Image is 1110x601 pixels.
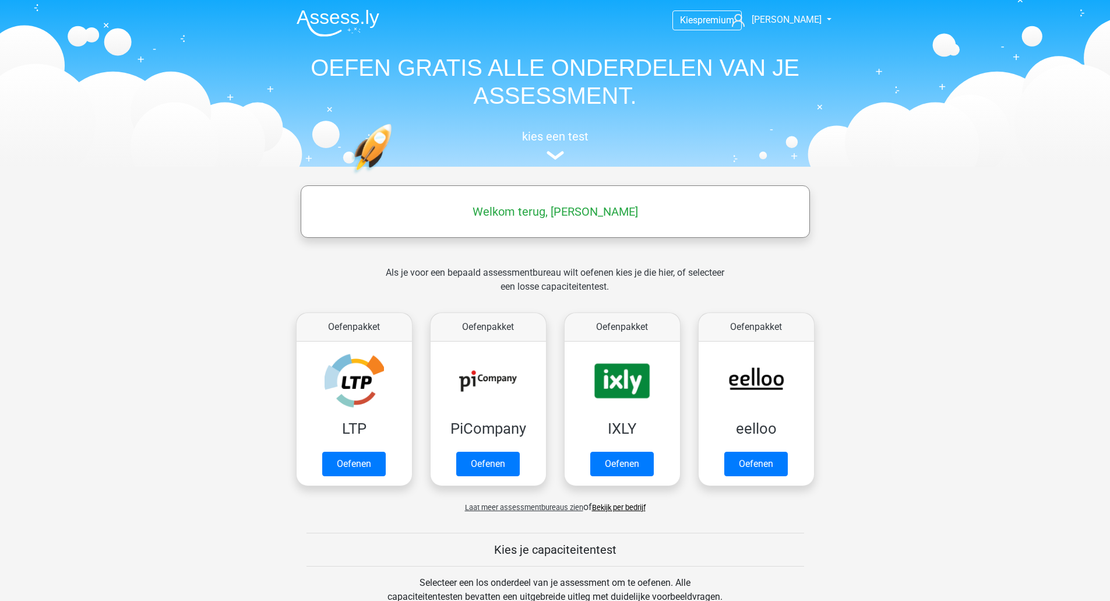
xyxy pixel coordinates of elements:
[724,452,788,476] a: Oefenen
[287,491,823,514] div: of
[287,129,823,143] h5: kies een test
[727,13,823,27] a: [PERSON_NAME]
[590,452,654,476] a: Oefenen
[376,266,734,308] div: Als je voor een bepaald assessmentbureau wilt oefenen kies je die hier, of selecteer een losse ca...
[465,503,583,512] span: Laat meer assessmentbureaus zien
[287,129,823,160] a: kies een test
[306,205,804,219] h5: Welkom terug, [PERSON_NAME]
[322,452,386,476] a: Oefenen
[673,12,741,28] a: Kiespremium
[697,15,734,26] span: premium
[456,452,520,476] a: Oefenen
[297,9,379,37] img: Assessly
[547,151,564,160] img: assessment
[752,14,822,25] span: [PERSON_NAME]
[306,543,804,557] h5: Kies je capaciteitentest
[287,54,823,110] h1: OEFEN GRATIS ALLE ONDERDELEN VAN JE ASSESSMENT.
[680,15,697,26] span: Kies
[351,124,437,229] img: oefenen
[592,503,646,512] a: Bekijk per bedrijf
